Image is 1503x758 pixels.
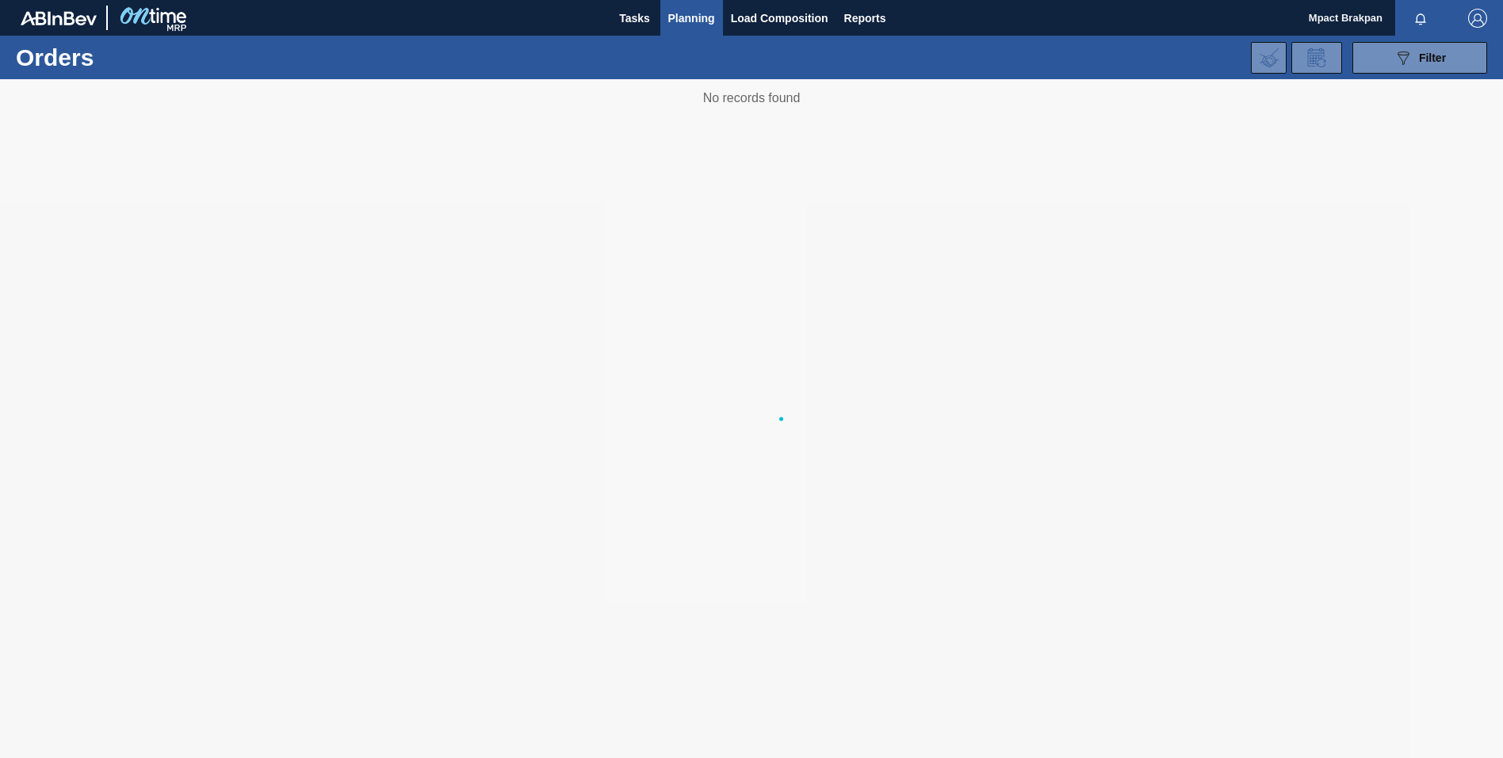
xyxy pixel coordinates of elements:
span: Tasks [618,9,652,28]
span: Filter [1419,51,1446,64]
span: Planning [668,9,715,28]
div: Order Review Request [1291,42,1342,74]
span: Load Composition [731,9,828,28]
span: Reports [844,9,886,28]
img: TNhmsLtSVTkK8tSr43FrP2fwEKptu5GPRR3wAAAABJRU5ErkJggg== [21,11,97,25]
h1: Orders [16,48,252,67]
button: Filter [1352,42,1487,74]
button: Notifications [1395,7,1446,29]
div: Import Order Negotiation [1251,42,1287,74]
img: Logout [1468,9,1487,28]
